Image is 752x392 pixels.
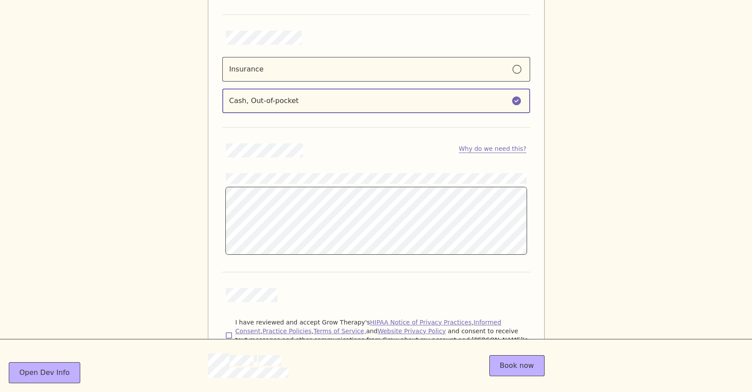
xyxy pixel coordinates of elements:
button: Book now [489,355,545,376]
a: Website Privacy Policy [378,328,446,335]
a: HIPAA Notice of Privacy Practices [370,319,472,326]
button: Open Dev Info [9,362,80,383]
div: Update payment information [226,187,527,254]
div: Insurance options [222,57,530,113]
button: Why do we need this? [459,144,526,153]
div: Cash, Out-of-pocket [229,96,299,106]
span: I have reviewed and accept Grow Therapy's , , , and and consent to receive text messages and othe... [235,318,530,353]
div: Insurance [229,64,264,75]
a: Terms of Service, [314,328,366,335]
a: Informed Consent [235,319,502,335]
a: Practice Policies [262,328,311,335]
label: Insurance [222,57,530,82]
